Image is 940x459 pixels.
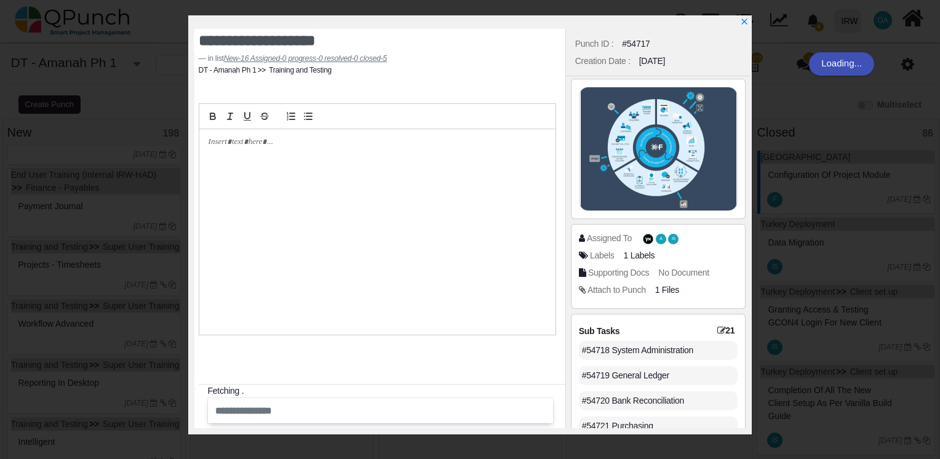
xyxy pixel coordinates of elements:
div: [DATE] [639,55,665,68]
div: #54720 Bank Reconciliation [579,391,738,410]
u: New-16 Assigned-0 progress-0 resolved-0 closed-5 [224,54,387,63]
div: Fetching [208,385,560,397]
div: Loading... [809,52,874,76]
span: 21 [717,325,738,336]
span: No Document [658,268,709,277]
div: #54721 Purchasing [579,417,738,436]
div: #54719 General Ledger [579,366,738,385]
span: Sub Tasks [579,326,619,336]
span: 1 Files [655,285,679,295]
footer: in list [199,53,556,64]
li: DT - Amanah Ph 1 [199,65,257,76]
li: Training and Testing [257,65,332,76]
span: Idiris Shariif [668,234,679,244]
div: Supporting Docs [588,266,649,279]
span: Yaasar [643,234,653,244]
img: avatar [643,234,653,244]
div: Creation Date : [575,55,631,68]
div: Punch ID : [575,38,614,50]
span: <div><span class="badge badge-secondary" style="background-color: #0062B1"> <i class="fa fa-tag p... [624,250,655,260]
div: #54718 System Administration [579,341,738,360]
div: Labels [590,249,615,262]
span: A [659,237,662,241]
span: IS [672,237,675,241]
div: #54717 [622,38,650,50]
cite: Source Title [224,54,387,63]
div: Assigned To [587,232,632,245]
div: Attach to Punch [587,284,646,297]
span: Azeem.khan [656,234,666,244]
svg: x [740,17,749,26]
